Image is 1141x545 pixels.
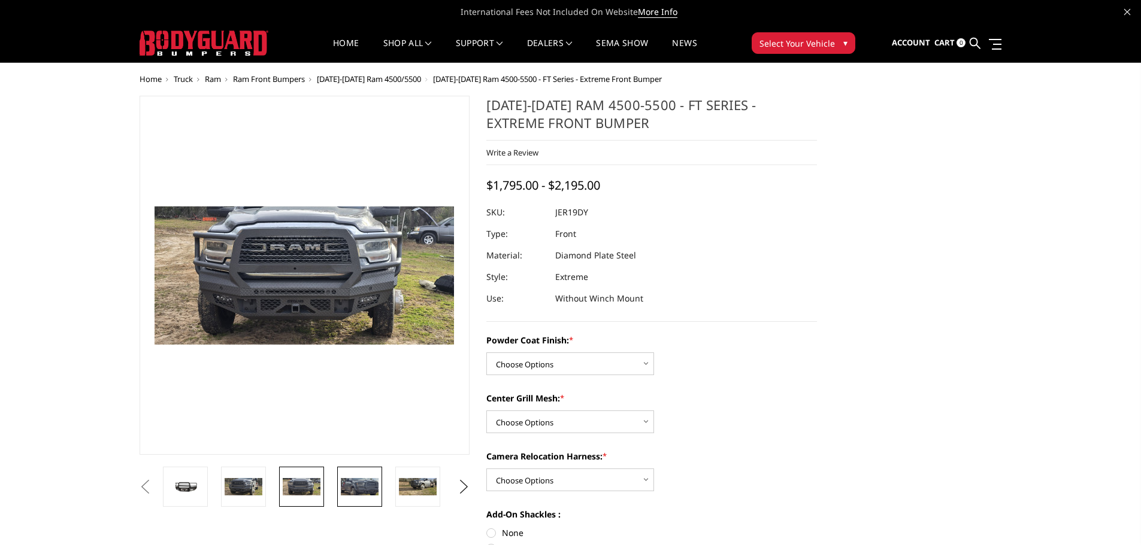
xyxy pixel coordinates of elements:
[527,39,573,62] a: Dealers
[399,478,437,495] img: 2019-2025 Ram 4500-5500 - FT Series - Extreme Front Bumper
[486,334,817,346] label: Powder Coat Finish:
[225,478,262,495] img: 2019-2025 Ram 4500-5500 - FT Series - Extreme Front Bumper
[555,266,588,288] dd: Extreme
[455,478,473,496] button: Next
[596,39,648,62] a: SEMA Show
[486,508,817,520] label: Add-On Shackles :
[486,96,817,141] h1: [DATE]-[DATE] Ram 4500-5500 - FT Series - Extreme Front Bumper
[140,74,162,84] a: Home
[934,27,966,59] a: Cart 0
[433,74,662,84] span: [DATE]-[DATE] Ram 4500-5500 - FT Series - Extreme Front Bumper
[892,37,930,48] span: Account
[555,288,643,309] dd: Without Winch Mount
[341,478,379,495] img: 2019-2025 Ram 4500-5500 - FT Series - Extreme Front Bumper
[140,31,268,56] img: BODYGUARD BUMPERS
[456,39,503,62] a: Support
[672,39,697,62] a: News
[383,39,432,62] a: shop all
[140,96,470,455] a: 2019-2025 Ram 4500-5500 - FT Series - Extreme Front Bumper
[317,74,421,84] a: [DATE]-[DATE] Ram 4500/5500
[205,74,221,84] a: Ram
[486,202,546,223] dt: SKU:
[486,223,546,245] dt: Type:
[486,288,546,309] dt: Use:
[752,32,855,54] button: Select Your Vehicle
[333,39,359,62] a: Home
[555,223,576,245] dd: Front
[555,245,636,266] dd: Diamond Plate Steel
[486,526,817,539] label: None
[759,37,835,50] span: Select Your Vehicle
[843,36,848,49] span: ▾
[486,266,546,288] dt: Style:
[137,478,155,496] button: Previous
[486,450,817,462] label: Camera Relocation Harness:
[1081,488,1141,545] iframe: Chat Widget
[486,147,538,158] a: Write a Review
[892,27,930,59] a: Account
[174,74,193,84] a: Truck
[233,74,305,84] a: Ram Front Bumpers
[934,37,955,48] span: Cart
[555,202,588,223] dd: JER19DY
[638,6,677,18] a: More Info
[957,38,966,47] span: 0
[486,177,600,193] span: $1,795.00 - $2,195.00
[486,392,817,404] label: Center Grill Mesh:
[486,245,546,266] dt: Material:
[283,478,320,495] img: 2019-2025 Ram 4500-5500 - FT Series - Extreme Front Bumper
